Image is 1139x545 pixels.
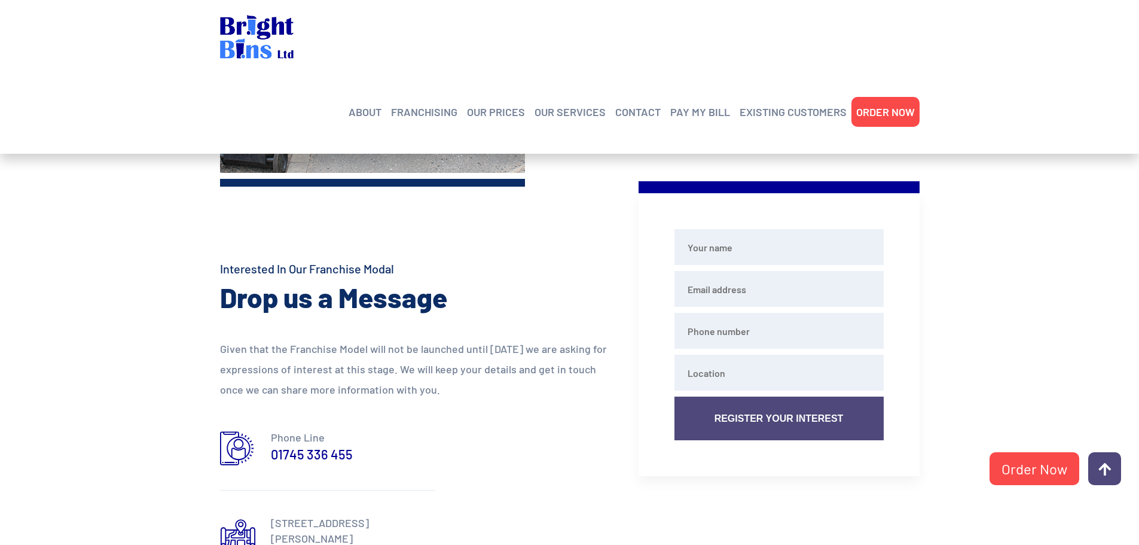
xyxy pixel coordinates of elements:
[856,103,915,121] a: ORDER NOW
[674,229,884,265] input: Your name
[674,313,884,349] input: Phone number
[349,103,381,121] a: ABOUT
[615,103,661,121] a: CONTACT
[271,445,353,463] a: 01745 336 455
[535,103,606,121] a: OUR SERVICES
[740,103,847,121] a: EXISTING CUSTOMERS
[271,430,435,445] p: Phone Line
[990,452,1079,485] a: Order Now
[220,260,621,277] h4: Interested In Our Franchise Modal
[670,103,730,121] a: PAY MY BILL
[467,103,525,121] a: OUR PRICES
[391,103,457,121] a: FRANCHISING
[674,271,884,307] input: Email address
[220,339,621,400] p: Given that the Franchise Model will not be launched until [DATE] we are asking for expressions of...
[674,397,884,440] button: Register Your Interest
[220,279,621,315] h2: Drop us a Message
[674,355,884,391] input: Location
